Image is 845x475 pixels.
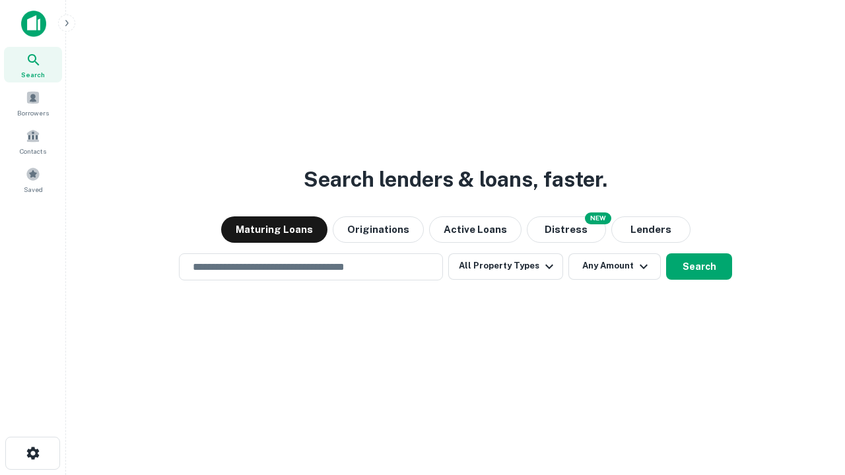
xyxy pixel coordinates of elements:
button: Search [666,253,732,280]
button: Lenders [611,216,691,243]
span: Contacts [20,146,46,156]
img: capitalize-icon.png [21,11,46,37]
button: Search distressed loans with lien and other non-mortgage details. [527,216,606,243]
iframe: Chat Widget [779,369,845,433]
button: Maturing Loans [221,216,327,243]
a: Saved [4,162,62,197]
a: Search [4,47,62,82]
h3: Search lenders & loans, faster. [304,164,607,195]
span: Saved [24,184,43,195]
button: Any Amount [568,253,661,280]
a: Borrowers [4,85,62,121]
a: Contacts [4,123,62,159]
button: Active Loans [429,216,522,243]
span: Search [21,69,45,80]
div: NEW [585,212,611,224]
span: Borrowers [17,108,49,118]
button: All Property Types [448,253,563,280]
button: Originations [333,216,424,243]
